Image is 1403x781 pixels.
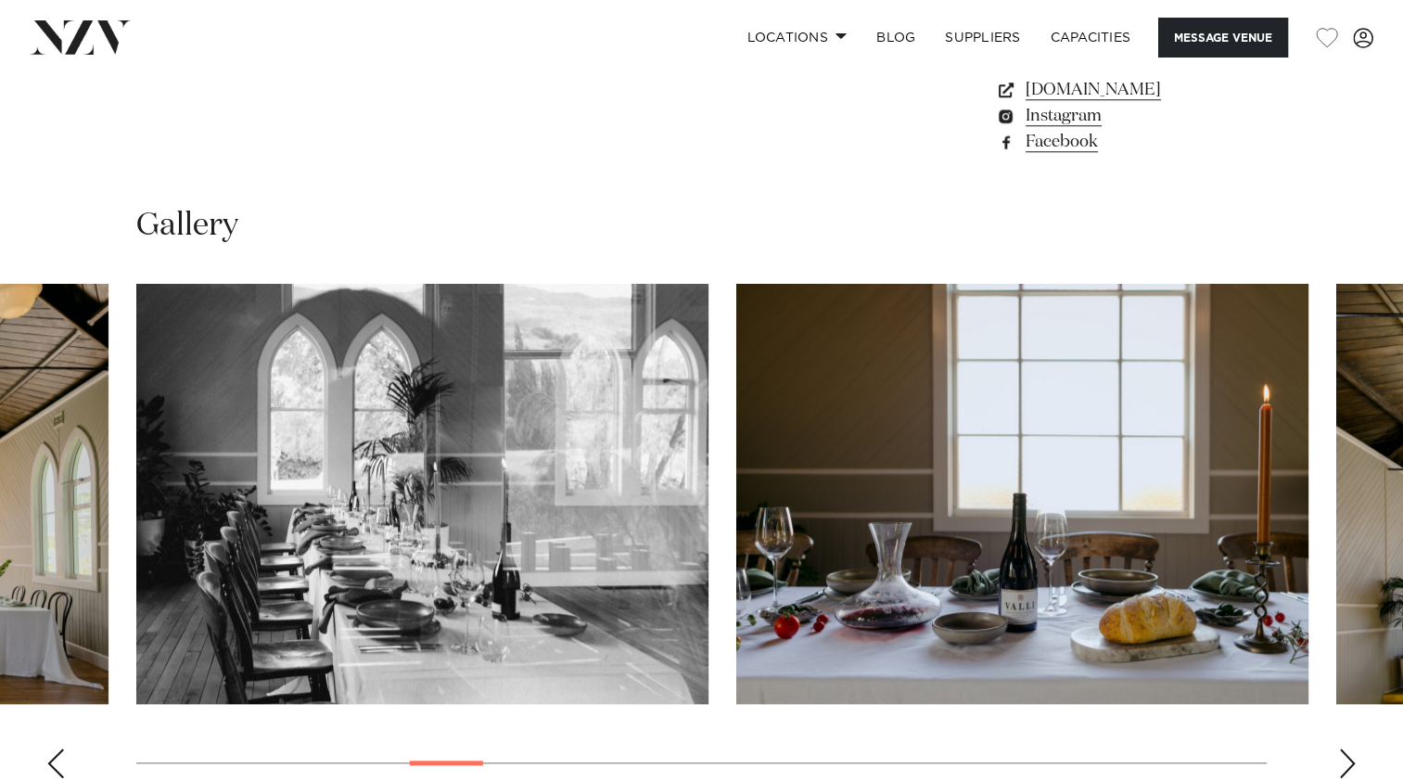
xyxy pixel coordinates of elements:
[930,18,1035,58] a: SUPPLIERS
[995,103,1267,129] a: Instagram
[1158,18,1288,58] button: Message Venue
[732,18,861,58] a: Locations
[995,129,1267,155] a: Facebook
[136,205,238,247] h2: Gallery
[30,20,131,54] img: nzv-logo.png
[736,284,1308,704] swiper-slide: 9 / 29
[995,77,1267,103] a: [DOMAIN_NAME]
[1036,18,1146,58] a: Capacities
[861,18,930,58] a: BLOG
[136,284,708,704] swiper-slide: 8 / 29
